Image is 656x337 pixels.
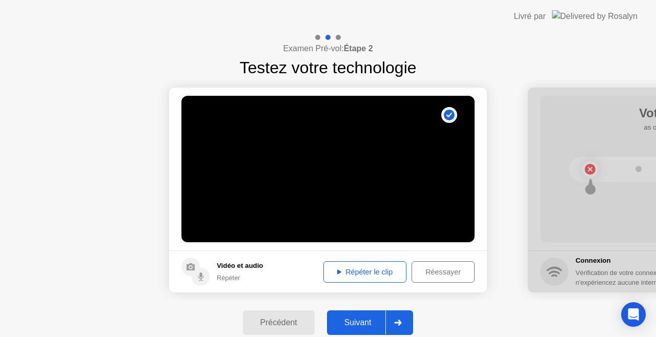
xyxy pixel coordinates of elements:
div: Livré par [514,10,546,23]
div: Suivant [330,318,386,327]
div: Réessayer [415,268,471,276]
button: Répéter le clip [323,261,406,283]
h4: Examen Pré-vol: [283,43,373,55]
h5: Vidéo et audio [217,261,263,271]
div: Précédent [246,318,312,327]
img: Delivered by Rosalyn [552,10,638,22]
div: Répéter [217,273,263,283]
div: Répéter le clip [327,268,403,276]
h1: Testez votre technologie [239,55,416,80]
button: Suivant [327,310,414,335]
button: Réessayer [412,261,475,283]
button: Précédent [243,310,315,335]
div: Open Intercom Messenger [621,302,646,327]
b: Étape 2 [344,44,373,53]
